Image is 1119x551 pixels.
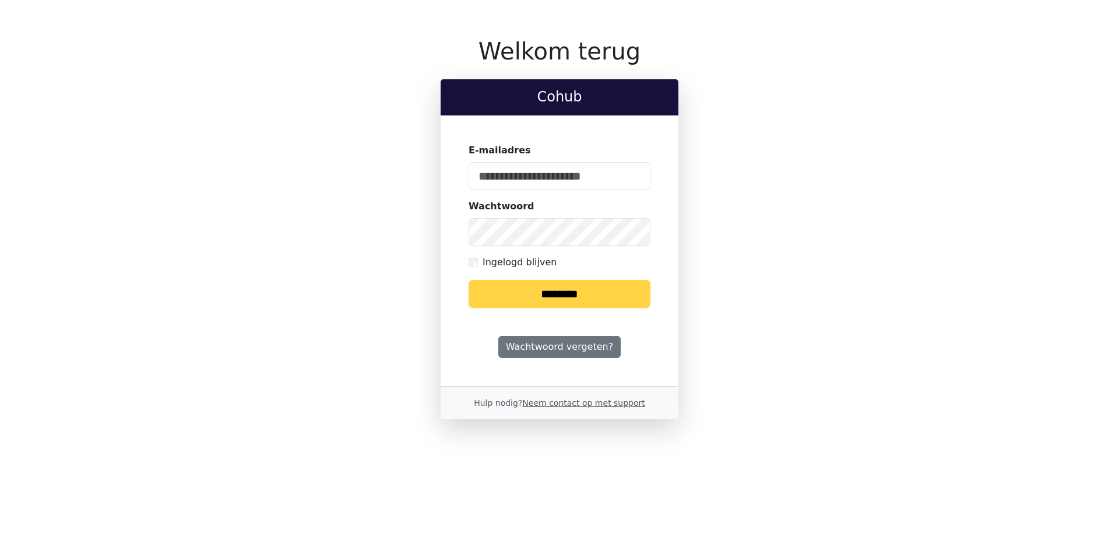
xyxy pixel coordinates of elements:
[474,398,645,408] small: Hulp nodig?
[483,255,557,269] label: Ingelogd blijven
[469,143,531,157] label: E-mailadres
[469,199,534,213] label: Wachtwoord
[498,336,621,358] a: Wachtwoord vergeten?
[450,89,669,106] h2: Cohub
[441,37,678,65] h1: Welkom terug
[522,398,645,408] a: Neem contact op met support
